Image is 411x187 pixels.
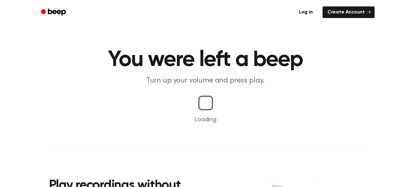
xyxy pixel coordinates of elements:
a: Log in [293,5,319,19]
p: Turn up your volume and press play. [88,76,323,86]
p: Loading [7,115,404,124]
h1: You were left a beep [49,49,362,71]
a: Beep [37,6,71,18]
a: Create Account [323,6,375,18]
